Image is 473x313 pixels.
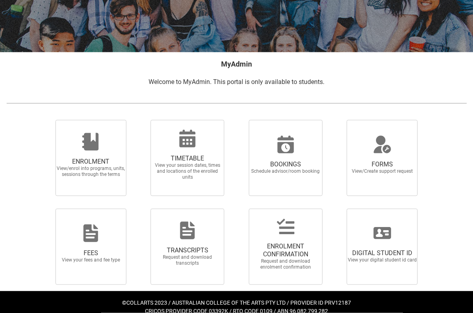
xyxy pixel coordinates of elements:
[56,166,126,177] span: View/enrol into programs, units, sessions through the terms
[149,78,324,86] span: Welcome to MyAdmin. This portal is only available to students.
[347,160,417,168] span: FORMS
[153,246,222,254] span: TRANSCRIPTS
[56,158,126,166] span: ENROLMENT
[153,155,222,162] span: TIMETABLE
[347,168,417,174] span: View/Create support request
[251,242,320,258] span: ENROLMENT CONFIRMATION
[251,258,320,270] span: Request and download enrolment confirmation
[347,249,417,257] span: DIGITAL STUDENT ID
[347,257,417,263] span: View your digital student id card
[251,168,320,174] span: Schedule advisor/room booking
[56,257,126,263] span: View your fees and fee type
[153,162,222,180] span: View your session dates, times and locations of the enrolled units
[153,254,222,266] span: Request and download transcripts
[56,249,126,257] span: FEES
[6,59,467,69] h2: MyAdmin
[251,160,320,168] span: BOOKINGS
